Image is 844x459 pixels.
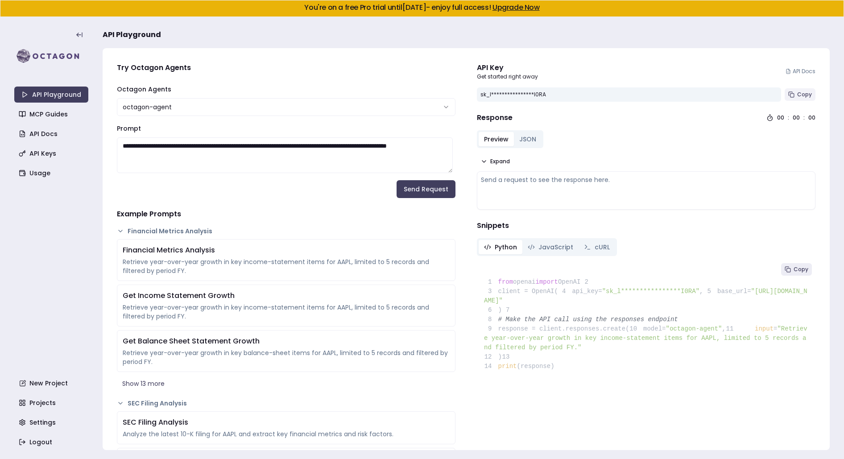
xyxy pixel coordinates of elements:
[15,375,89,391] a: New Project
[793,114,800,121] div: 00
[484,306,502,314] span: )
[536,278,558,285] span: import
[498,363,517,370] span: print
[117,227,455,236] button: Financial Metrics Analysis
[123,348,450,366] div: Retrieve year-over-year growth in key balance-sheet items for AAPL, limited to 5 records and filt...
[781,263,812,276] button: Copy
[484,325,807,351] span: "Retrieve year-over-year growth in key income-statement items for AAPL, limited to 5 records and ...
[477,73,538,80] p: Get started right away
[498,278,513,285] span: from
[572,288,602,295] span: api_key=
[103,29,161,40] span: API Playground
[785,88,815,101] button: Copy
[726,324,740,334] span: 11
[666,325,722,332] span: "octagon-agent"
[502,306,516,315] span: 7
[117,399,455,408] button: SEC Filing Analysis
[477,112,513,123] h4: Response
[755,325,774,332] span: input
[722,325,726,332] span: ,
[15,395,89,411] a: Projects
[717,288,751,295] span: base_url=
[699,288,703,295] span: ,
[777,114,784,121] div: 00
[484,306,498,315] span: 6
[803,114,805,121] div: :
[477,220,815,231] h4: Snippets
[117,85,171,94] label: Octagon Agents
[123,245,450,256] div: Financial Metrics Analysis
[703,287,717,296] span: 5
[117,209,455,219] h4: Example Prompts
[117,124,141,133] label: Prompt
[484,325,629,332] span: response = client.responses.create(
[484,277,498,287] span: 1
[484,362,498,371] span: 14
[794,266,808,273] span: Copy
[580,277,595,287] span: 2
[117,62,455,73] h4: Try Octagon Agents
[484,315,498,324] span: 8
[558,287,572,296] span: 4
[786,68,815,75] a: API Docs
[513,278,535,285] span: openai
[117,376,455,392] button: Show 13 more
[479,132,514,146] button: Preview
[517,363,554,370] span: (response)
[490,158,510,165] span: Expand
[774,325,777,332] span: =
[484,288,558,295] span: client = OpenAI(
[514,132,542,146] button: JSON
[477,155,513,168] button: Expand
[484,352,498,362] span: 12
[477,62,538,73] div: API Key
[14,47,88,65] img: logo-rect-yK7x_WSZ.svg
[788,114,789,121] div: :
[14,87,88,103] a: API Playground
[492,2,540,12] a: Upgrade Now
[484,324,498,334] span: 9
[808,114,815,121] div: 00
[15,165,89,181] a: Usage
[15,106,89,122] a: MCP Guides
[123,257,450,275] div: Retrieve year-over-year growth in key income-statement items for AAPL, limited to 5 records and f...
[538,243,573,252] span: JavaScript
[123,430,450,438] div: Analyze the latest 10-K filing for AAPL and extract key financial metrics and risk factors.
[797,91,812,98] span: Copy
[15,126,89,142] a: API Docs
[484,287,498,296] span: 3
[15,145,89,161] a: API Keys
[123,417,450,428] div: SEC Filing Analysis
[495,243,517,252] span: Python
[123,336,450,347] div: Get Balance Sheet Statement Growth
[484,353,502,360] span: )
[8,4,836,11] h5: You're on a free Pro trial until [DATE] - enjoy full access!
[558,278,580,285] span: OpenAI
[123,303,450,321] div: Retrieve year-over-year growth in key income-statement items for AAPL, limited to 5 records and f...
[15,434,89,450] a: Logout
[397,180,455,198] button: Send Request
[629,324,644,334] span: 10
[123,290,450,301] div: Get Income Statement Growth
[643,325,666,332] span: model=
[481,175,811,184] div: Send a request to see the response here.
[502,352,516,362] span: 13
[498,316,678,323] span: # Make the API call using the responses endpoint
[15,414,89,430] a: Settings
[595,243,610,252] span: cURL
